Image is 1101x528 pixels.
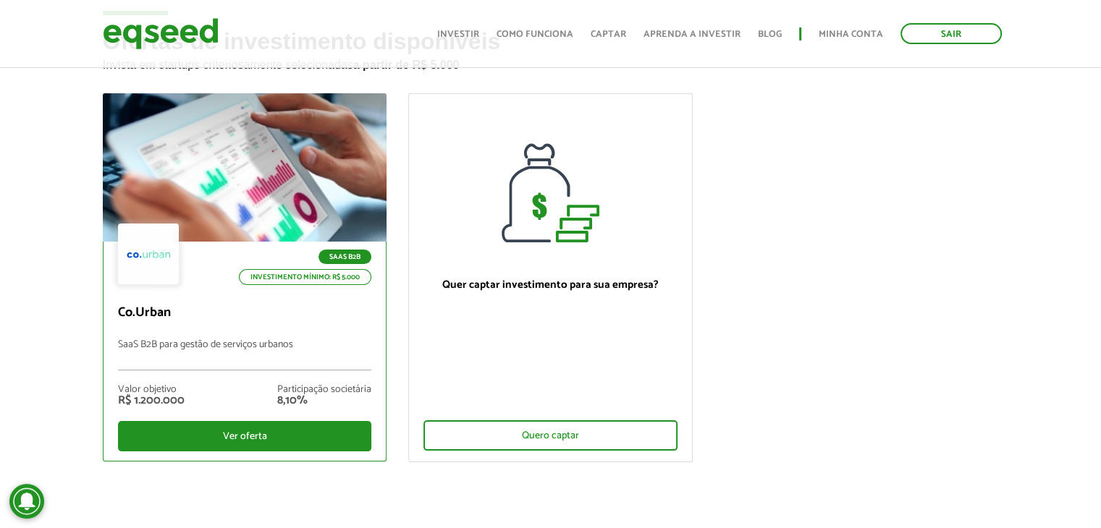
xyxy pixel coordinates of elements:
[239,269,371,285] p: Investimento mínimo: R$ 5.000
[118,339,372,370] p: SaaS B2B para gestão de serviços urbanos
[277,385,371,395] div: Participação societária
[644,30,741,39] a: Aprenda a investir
[103,93,387,461] a: SaaS B2B Investimento mínimo: R$ 5.000 Co.Urban SaaS B2B para gestão de serviços urbanos Valor ob...
[437,30,479,39] a: Investir
[118,305,372,321] p: Co.Urban
[423,278,678,291] p: Quer captar investimento para sua empresa?
[118,421,372,451] div: Ver oferta
[103,14,219,53] img: EqSeed
[408,93,693,462] a: Quer captar investimento para sua empresa? Quero captar
[423,420,678,451] div: Quero captar
[819,30,883,39] a: Minha conta
[900,23,1002,44] a: Sair
[758,30,782,39] a: Blog
[497,30,573,39] a: Como funciona
[118,395,185,406] div: R$ 1.200.000
[118,385,185,395] div: Valor objetivo
[591,30,626,39] a: Captar
[277,395,371,406] div: 8,10%
[319,250,371,264] p: SaaS B2B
